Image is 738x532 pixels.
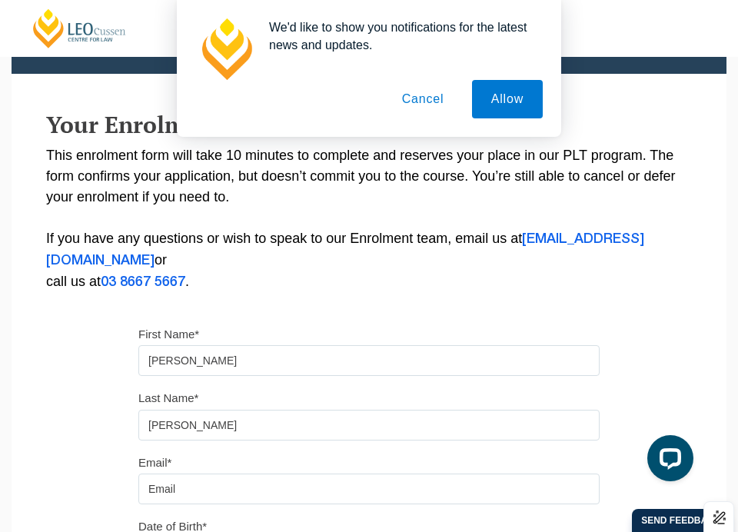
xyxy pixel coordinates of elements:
[46,145,692,293] p: This enrolment form will take 10 minutes to complete and reserves your place in our PLT program. ...
[138,327,199,342] label: First Name*
[138,391,198,406] label: Last Name*
[635,429,700,494] iframe: LiveChat chat widget
[101,276,185,288] a: 03 8667 5667
[46,233,644,267] a: [EMAIL_ADDRESS][DOMAIN_NAME]
[195,18,257,80] img: notification icon
[472,80,543,118] button: Allow
[138,455,171,470] label: Email*
[257,18,543,54] div: We'd like to show you notifications for the latest news and updates.
[138,345,600,376] input: First name
[138,474,600,504] input: Email
[383,80,464,118] button: Cancel
[138,410,600,441] input: Last name
[46,112,692,138] h2: Your Enrolment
